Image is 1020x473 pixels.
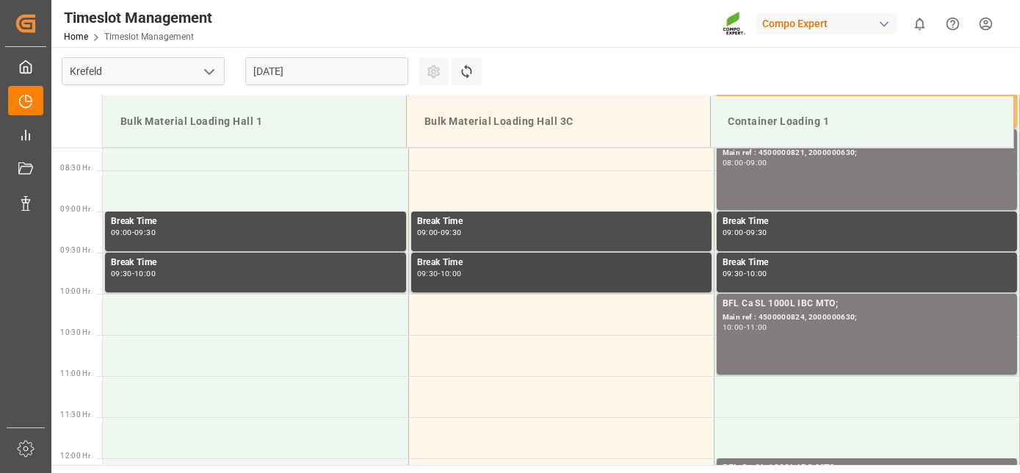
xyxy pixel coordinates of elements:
[111,214,400,229] div: Break Time
[441,270,462,277] div: 10:00
[723,324,744,331] div: 10:00
[417,229,438,236] div: 09:00
[756,13,897,35] div: Compo Expert
[60,205,90,213] span: 09:00 Hr
[936,7,969,40] button: Help Center
[417,214,706,229] div: Break Time
[417,256,706,270] div: Break Time
[441,229,462,236] div: 09:30
[723,297,1011,311] div: BFL Ca SL 1000L IBC MTO;
[723,108,1002,135] div: Container Loading 1
[746,159,767,166] div: 09:00
[132,270,134,277] div: -
[60,452,90,460] span: 12:00 Hr
[115,108,394,135] div: Bulk Material Loading Hall 1
[723,256,1011,270] div: Break Time
[438,229,440,236] div: -
[111,229,132,236] div: 09:00
[723,147,1011,159] div: Main ref : 4500000821, 2000000630;
[746,270,767,277] div: 10:00
[746,229,767,236] div: 09:30
[438,270,440,277] div: -
[111,270,132,277] div: 09:30
[60,287,90,295] span: 10:00 Hr
[60,164,90,172] span: 08:30 Hr
[64,32,88,42] a: Home
[60,411,90,419] span: 11:30 Hr
[723,311,1011,324] div: Main ref : 4500000824, 2000000630;
[419,108,698,135] div: Bulk Material Loading Hall 3C
[62,57,225,85] input: Type to search/select
[134,270,156,277] div: 10:00
[723,11,746,37] img: Screenshot%202023-09-29%20at%2010.02.21.png_1712312052.png
[134,229,156,236] div: 09:30
[723,229,744,236] div: 09:00
[746,324,767,331] div: 11:00
[132,229,134,236] div: -
[723,159,744,166] div: 08:00
[64,7,212,29] div: Timeslot Management
[744,324,746,331] div: -
[744,229,746,236] div: -
[111,256,400,270] div: Break Time
[417,270,438,277] div: 09:30
[744,159,746,166] div: -
[723,270,744,277] div: 09:30
[245,57,408,85] input: DD.MM.YYYY
[756,10,903,37] button: Compo Expert
[60,328,90,336] span: 10:30 Hr
[903,7,936,40] button: show 0 new notifications
[60,369,90,378] span: 11:00 Hr
[744,270,746,277] div: -
[198,60,220,83] button: open menu
[60,246,90,254] span: 09:30 Hr
[723,214,1011,229] div: Break Time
